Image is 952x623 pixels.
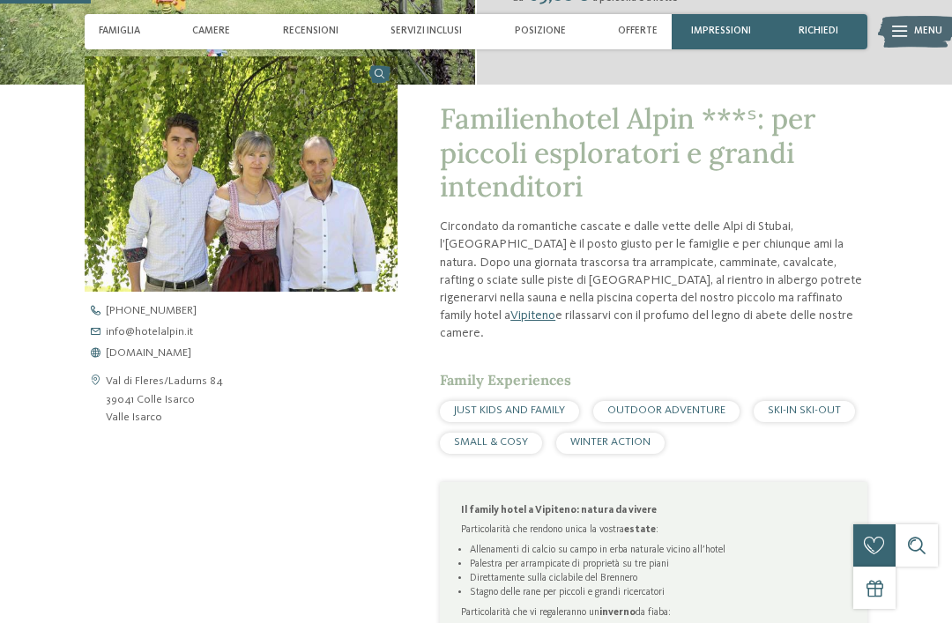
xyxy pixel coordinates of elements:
strong: estate [624,524,656,535]
a: Vipiteno [510,309,555,322]
span: info@ hotelalpin. it [106,327,193,338]
span: SKI-IN SKI-OUT [768,404,841,416]
span: Famiglia [99,26,140,37]
span: Servizi inclusi [390,26,462,37]
strong: Il family hotel a Vipiteno: natura da vivere [461,505,657,515]
span: JUST KIDS AND FAMILY [454,404,565,416]
span: WINTER ACTION [570,436,651,448]
a: [PHONE_NUMBER] [85,306,423,317]
span: OUTDOOR ADVENTURE [607,404,725,416]
strong: inverno [599,607,636,618]
a: info@hotelalpin.it [85,327,423,338]
p: Particolarità che vi regaleranno un da fiaba: [461,605,846,619]
span: Familienhotel Alpin ***ˢ: per piccoli esploratori e grandi intenditori [440,100,815,204]
li: Palestra per arrampicate di proprietà su tre piani [470,557,846,571]
li: Stagno delle rane per piccoli e grandi ricercatori [470,585,846,599]
span: Recensioni [283,26,338,37]
li: Direttamente sulla ciclabile del Brennero [470,571,846,585]
address: Val di Fleres/Ladurns 84 39041 Colle Isarco Valle Isarco [106,373,223,426]
a: [DOMAIN_NAME] [85,348,423,360]
p: Circondato da romantiche cascate e dalle vette delle Alpi di Stubai, l’[GEOGRAPHIC_DATA] è il pos... [440,218,867,342]
span: SMALL & COSY [454,436,528,448]
span: richiedi [799,26,838,37]
span: Posizione [515,26,566,37]
span: Offerte [618,26,658,37]
span: [DOMAIN_NAME] [106,348,191,360]
li: Allenamenti di calcio su campo in erba naturale vicino all’hotel [470,543,846,557]
span: [PHONE_NUMBER] [106,306,197,317]
span: Camere [192,26,230,37]
img: Il family hotel a Vipiteno per veri intenditori [85,56,398,291]
span: Family Experiences [440,371,571,389]
span: Impressioni [691,26,751,37]
p: Particolarità che rendono unica la vostra : [461,523,846,537]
